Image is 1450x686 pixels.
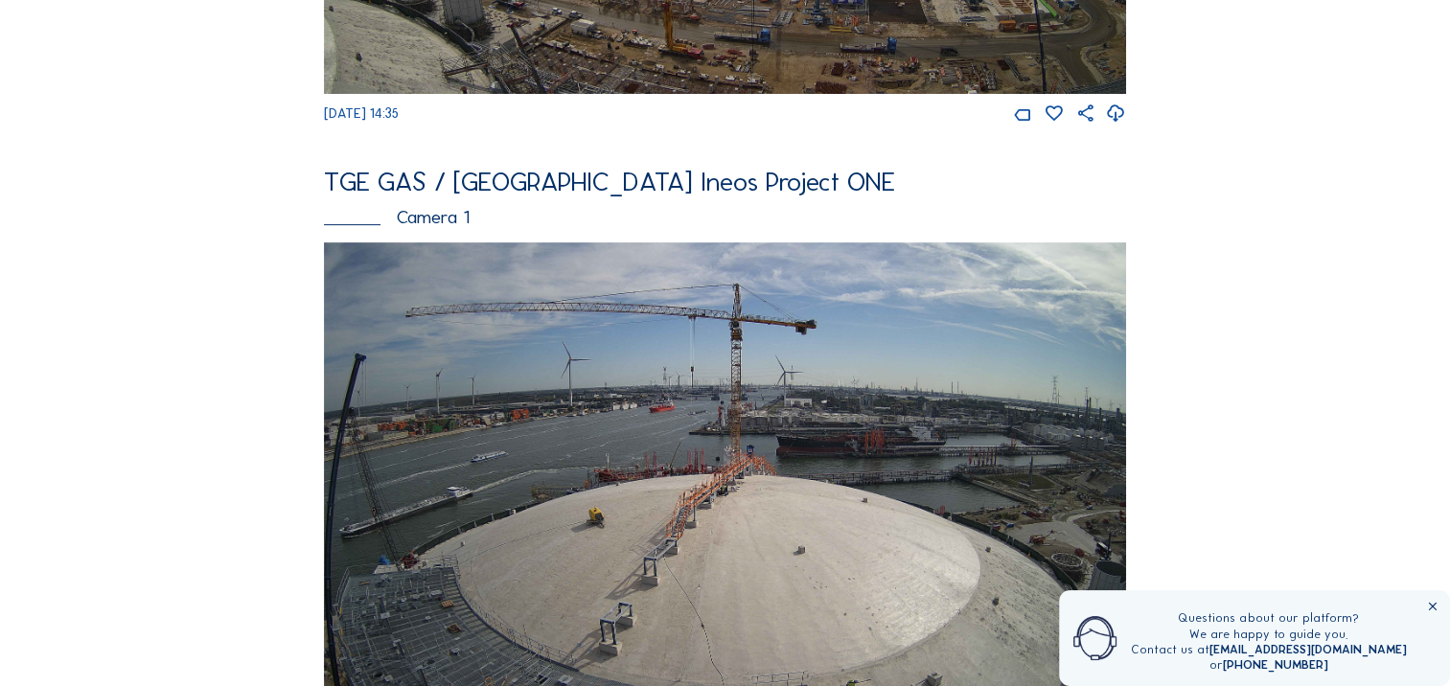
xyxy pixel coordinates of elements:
[324,208,1126,227] div: Camera 1
[1223,657,1328,672] a: [PHONE_NUMBER]
[1131,657,1407,673] div: or
[1131,627,1407,642] div: We are happy to guide you.
[1073,610,1116,665] img: operator
[1131,642,1407,657] div: Contact us at
[1209,642,1407,656] a: [EMAIL_ADDRESS][DOMAIN_NAME]
[1131,610,1407,626] div: Questions about our platform?
[324,169,1126,195] div: TGE GAS / [GEOGRAPHIC_DATA] Ineos Project ONE
[324,105,399,122] span: [DATE] 14:35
